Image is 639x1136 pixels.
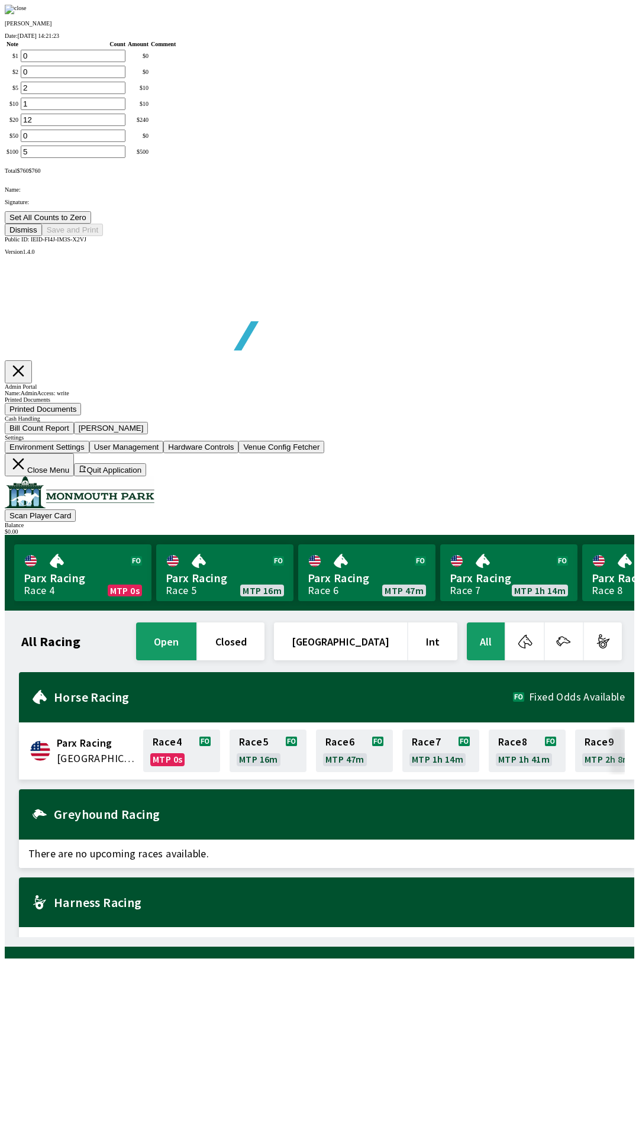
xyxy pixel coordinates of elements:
div: $ 0 [128,133,149,139]
div: Name: Admin Access: write [5,390,634,396]
div: $ 0 [128,69,149,75]
span: [DATE] 14:21:23 [18,33,59,39]
button: Quit Application [74,463,146,476]
td: $ 50 [6,129,19,143]
div: $ 10 [128,85,149,91]
a: Parx RacingRace 5MTP 16m [156,544,293,601]
button: Set All Counts to Zero [5,211,91,224]
a: Race7MTP 1h 14m [402,730,479,772]
span: Race 7 [412,737,441,747]
span: Parx Racing [450,570,568,586]
span: MTP 1h 41m [498,754,550,764]
div: $ 240 [128,117,149,123]
span: MTP 16m [243,586,282,595]
span: Parx Racing [57,735,136,751]
td: $ 5 [6,81,19,95]
a: Race4MTP 0s [143,730,220,772]
img: global tote logo [32,255,372,380]
th: Comment [150,40,176,48]
button: Venue Config Fetcher [238,441,324,453]
span: Fixed Odds Available [529,692,625,702]
span: Race 9 [585,737,614,747]
div: $ 10 [128,101,149,107]
button: Int [408,622,457,660]
span: $ 760 [17,167,28,174]
a: Parx RacingRace 6MTP 47m [298,544,435,601]
button: Save and Print [42,224,103,236]
div: $ 0 [128,53,149,59]
span: Parx Racing [166,570,284,586]
span: Parx Racing [24,570,142,586]
div: Race 5 [166,586,196,595]
div: Race 4 [24,586,54,595]
a: Parx RacingRace 7MTP 1h 14m [440,544,577,601]
td: $ 1 [6,49,19,63]
a: Race5MTP 16m [230,730,306,772]
h1: All Racing [21,637,80,646]
button: [GEOGRAPHIC_DATA] [274,622,407,660]
span: Race 8 [498,737,527,747]
div: Public ID: [5,236,634,243]
button: User Management [89,441,164,453]
td: $ 10 [6,97,19,111]
span: MTP 0s [110,586,140,595]
button: Environment Settings [5,441,89,453]
td: $ 2 [6,65,19,79]
h2: Harness Racing [54,898,625,907]
th: Amount [127,40,149,48]
div: Race 7 [450,586,480,595]
span: Race 5 [239,737,268,747]
a: Race8MTP 1h 41m [489,730,566,772]
span: There are no upcoming races available. [19,840,634,868]
button: closed [198,622,264,660]
a: Parx RacingRace 4MTP 0s [14,544,151,601]
span: MTP 0s [153,754,182,764]
div: Settings [5,434,634,441]
span: MTP 16m [239,754,278,764]
p: Name: [5,186,634,193]
h2: Horse Racing [54,692,513,702]
h2: Greyhound Racing [54,809,625,819]
span: IEID-FI4J-IM3S-X2VJ [31,236,86,243]
p: Signature: [5,199,634,205]
img: close [5,5,27,14]
button: Dismiss [5,224,42,236]
div: Balance [5,522,634,528]
div: Version 1.4.0 [5,248,634,255]
th: Note [6,40,19,48]
div: $ 500 [128,149,149,155]
div: Total [5,167,634,174]
div: Cash Handling [5,415,634,422]
span: United States [57,751,136,766]
button: All [467,622,505,660]
button: Printed Documents [5,403,81,415]
div: Race 8 [592,586,622,595]
button: [PERSON_NAME] [74,422,149,434]
div: Race 6 [308,586,338,595]
span: Parx Racing [308,570,426,586]
span: MTP 2h 8m [585,754,631,764]
div: Admin Portal [5,383,634,390]
span: Race 4 [153,737,182,747]
span: MTP 1h 14m [514,586,566,595]
span: $ 760 [28,167,40,174]
div: Printed Documents [5,396,634,403]
span: MTP 47m [325,754,364,764]
a: Race6MTP 47m [316,730,393,772]
th: Count [20,40,126,48]
button: open [136,622,196,660]
div: Date: [5,33,634,39]
button: Bill Count Report [5,422,74,434]
button: Close Menu [5,453,74,476]
span: MTP 47m [385,586,424,595]
td: $ 20 [6,113,19,127]
span: MTP 1h 14m [412,754,463,764]
span: There are no upcoming races available. [19,927,634,956]
button: Scan Player Card [5,509,76,522]
p: [PERSON_NAME] [5,20,634,27]
div: $ 0.00 [5,528,634,535]
img: venue logo [5,476,154,508]
span: Race 6 [325,737,354,747]
td: $ 100 [6,145,19,159]
button: Hardware Controls [163,441,238,453]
